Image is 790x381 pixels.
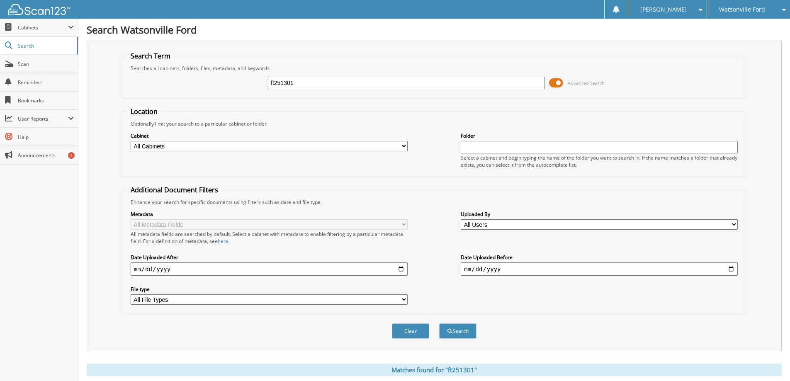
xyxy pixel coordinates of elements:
[218,238,228,245] a: here
[18,97,74,104] span: Bookmarks
[126,51,175,61] legend: Search Term
[8,4,70,15] img: scan123-logo-white.svg
[131,254,408,261] label: Date Uploaded After
[131,211,408,218] label: Metadata
[461,132,738,139] label: Folder
[392,323,429,339] button: Clear
[131,132,408,139] label: Cabinet
[439,323,476,339] button: Search
[18,61,74,68] span: Scan
[131,231,408,245] div: All metadata fields are searched by default. Select a cabinet with metadata to enable filtering b...
[568,80,605,86] span: Advanced Search
[87,23,782,36] h1: Search Watsonville Ford
[461,262,738,276] input: end
[461,154,738,168] div: Select a cabinet and begin typing the name of the folder you want to search in. If the name match...
[18,42,73,49] span: Search
[461,254,738,261] label: Date Uploaded Before
[18,133,74,141] span: Help
[18,115,68,122] span: User Reports
[126,120,742,127] div: Optionally limit your search to a particular cabinet or folder
[18,152,74,159] span: Announcements
[126,107,162,116] legend: Location
[719,7,765,12] span: Watsonville Ford
[640,7,687,12] span: [PERSON_NAME]
[68,152,75,159] div: 1
[126,65,742,72] div: Searches all cabinets, folders, files, metadata, and keywords
[18,24,68,31] span: Cabinets
[18,79,74,86] span: Reminders
[126,199,742,206] div: Enhance your search for specific documents using filters such as date and file type.
[131,286,408,293] label: File type
[87,364,782,376] div: Matches found for "ft251301"
[461,211,738,218] label: Uploaded By
[131,262,408,276] input: start
[126,185,222,194] legend: Additional Document Filters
